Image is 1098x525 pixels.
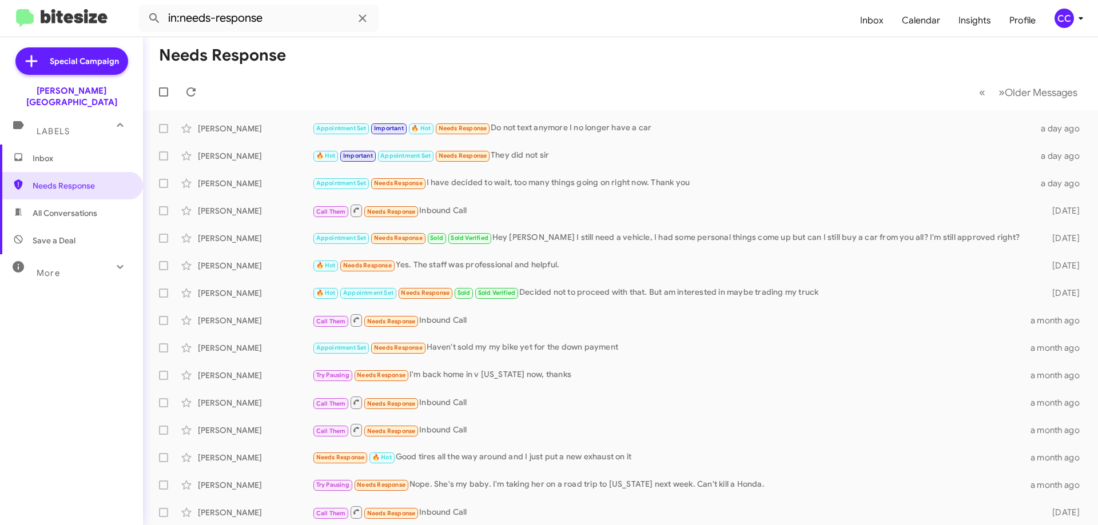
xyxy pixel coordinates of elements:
div: [PERSON_NAME] [198,123,312,134]
div: Hey [PERSON_NAME] I still need a vehicle, I had some personal things come up but can I still buy ... [312,231,1034,245]
div: a month ago [1031,424,1089,436]
span: Call Them [316,427,346,435]
div: [DATE] [1034,507,1089,518]
div: Inbound Call [312,203,1034,218]
div: [PERSON_NAME] [198,205,312,217]
span: Appointment Set [343,289,393,296]
span: Needs Response [439,125,487,132]
span: 🔥 Hot [316,289,336,296]
span: Appointment Set [316,234,367,242]
span: 🔥 Hot [372,454,392,461]
span: Needs Response [343,262,392,269]
div: [DATE] [1034,260,1089,271]
div: [PERSON_NAME] [198,233,312,244]
h1: Needs Response [159,46,286,65]
button: CC [1045,9,1085,28]
span: « [979,85,985,99]
a: Insights [949,4,1000,37]
span: Labels [37,126,70,137]
div: [PERSON_NAME] [198,342,312,354]
div: [PERSON_NAME] [198,150,312,162]
div: [DATE] [1034,287,1089,299]
div: a month ago [1031,370,1089,381]
span: Special Campaign [50,55,119,67]
a: Profile [1000,4,1045,37]
span: Appointment Set [316,125,367,132]
span: Sold Verified [478,289,516,296]
span: Needs Response [439,152,487,159]
span: Needs Response [374,179,423,187]
div: [DATE] [1034,233,1089,244]
div: [PERSON_NAME] [198,424,312,436]
span: Call Them [316,208,346,215]
div: [PERSON_NAME] [198,370,312,381]
span: Needs Response [367,400,416,407]
button: Previous [972,81,992,104]
span: Appointment Set [316,179,367,187]
span: Sold Verified [451,234,488,242]
div: [PERSON_NAME] [198,479,312,491]
div: Nope. She's my baby. I'm taking her on a road trip to [US_STATE] next week. Can't kill a Honda. [312,478,1031,491]
div: Haven't sold my my bike yet for the down payment [312,341,1031,354]
div: a day ago [1034,123,1089,134]
div: I have decided to wait, too many things going on right now. Thank you [312,177,1034,190]
span: Needs Response [357,371,405,379]
span: Appointment Set [316,344,367,351]
span: Sold [457,289,471,296]
span: Inbox [33,153,130,164]
span: Needs Response [357,481,405,488]
span: 🔥 Hot [316,262,336,269]
div: Yes. The staff was professional and helpful. [312,259,1034,272]
span: Call Them [316,400,346,407]
span: Sold [430,234,443,242]
div: [PERSON_NAME] [198,178,312,189]
div: a month ago [1031,342,1089,354]
div: a month ago [1031,479,1089,491]
nav: Page navigation example [973,81,1084,104]
div: Good tires all the way around and I just put a new exhaust on it [312,451,1031,464]
span: » [998,85,1005,99]
div: [PERSON_NAME] [198,287,312,299]
span: Call Them [316,510,346,517]
div: [PERSON_NAME] [198,260,312,271]
span: Try Pausing [316,481,349,488]
a: Calendar [893,4,949,37]
span: Try Pausing [316,371,349,379]
div: CC [1055,9,1074,28]
span: Needs Response [374,344,423,351]
div: Inbound Call [312,505,1034,519]
input: Search [138,5,379,32]
span: Important [343,152,373,159]
div: a month ago [1031,315,1089,326]
span: Needs Response [367,208,416,215]
div: a month ago [1031,397,1089,408]
span: 🔥 Hot [411,125,431,132]
div: Inbound Call [312,313,1031,327]
span: Needs Response [33,180,130,191]
div: Inbound Call [312,423,1031,437]
span: Needs Response [401,289,449,296]
span: Needs Response [367,510,416,517]
span: Save a Deal [33,235,75,246]
div: Inbound Call [312,395,1031,410]
div: [PERSON_NAME] [198,315,312,326]
span: Older Messages [1005,86,1077,99]
div: Decided not to proceed with that. But am interested in maybe trading my truck [312,286,1034,299]
div: [PERSON_NAME] [198,397,312,408]
div: They did not sir [312,149,1034,162]
span: Important [374,125,404,132]
div: a day ago [1034,178,1089,189]
span: More [37,268,60,278]
span: All Conversations [33,207,97,219]
a: Inbox [851,4,893,37]
span: Needs Response [316,454,365,461]
div: I'm back home in v [US_STATE] now, thanks [312,368,1031,382]
div: [DATE] [1034,205,1089,217]
div: Do not text anymore I no longer have a car [312,122,1034,135]
span: Appointment Set [380,152,431,159]
div: [PERSON_NAME] [198,507,312,518]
